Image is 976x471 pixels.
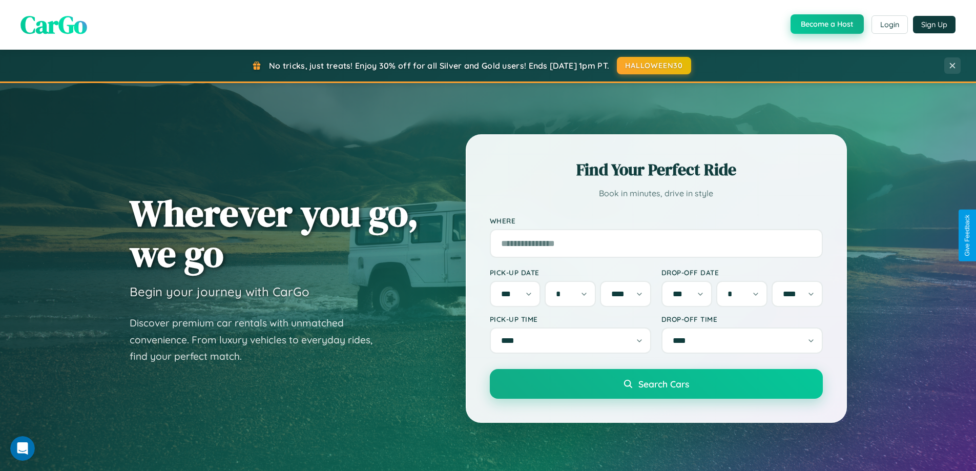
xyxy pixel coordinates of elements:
span: Search Cars [638,378,689,390]
h1: Wherever you go, we go [130,193,419,274]
span: CarGo [20,8,87,42]
h3: Begin your journey with CarGo [130,284,309,299]
button: Sign Up [913,16,956,33]
button: Become a Host [791,14,864,34]
label: Drop-off Time [661,315,823,323]
button: Login [871,15,908,34]
p: Discover premium car rentals with unmatched convenience. From luxury vehicles to everyday rides, ... [130,315,386,365]
h2: Find Your Perfect Ride [490,158,823,181]
iframe: Intercom live chat [10,436,35,461]
label: Where [490,216,823,225]
button: Search Cars [490,369,823,399]
p: Book in minutes, drive in style [490,186,823,201]
label: Pick-up Date [490,268,651,277]
div: Give Feedback [964,215,971,256]
label: Drop-off Date [661,268,823,277]
button: HALLOWEEN30 [617,57,691,74]
span: No tricks, just treats! Enjoy 30% off for all Silver and Gold users! Ends [DATE] 1pm PT. [269,60,609,71]
label: Pick-up Time [490,315,651,323]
